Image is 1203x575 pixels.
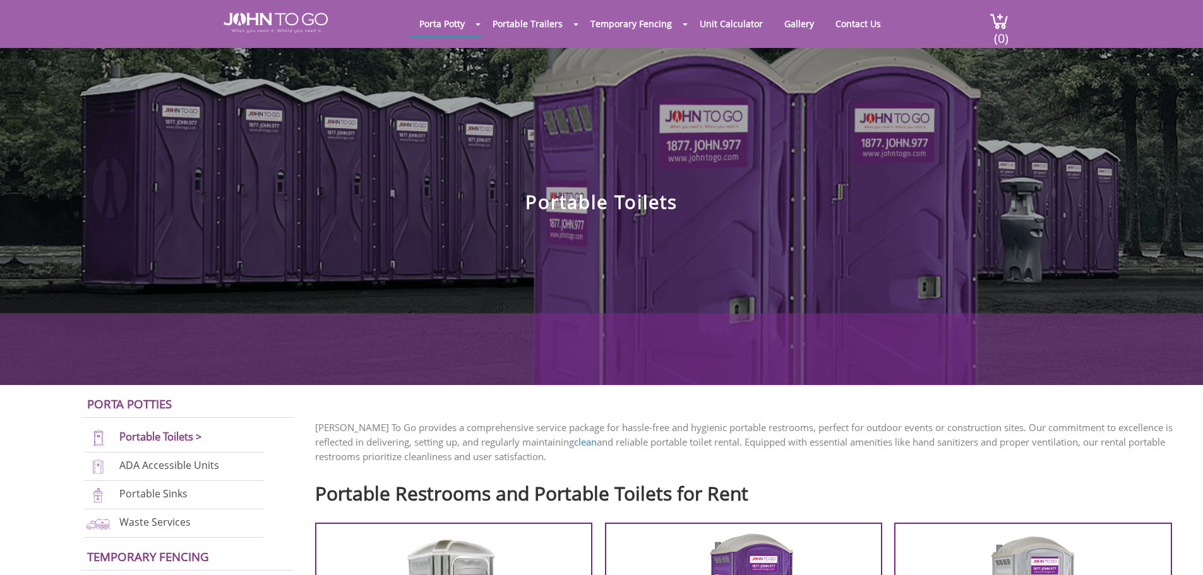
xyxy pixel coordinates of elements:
img: portable-toilets-new.png [85,430,112,447]
a: Porta Potties [87,396,172,412]
a: clean [574,436,597,448]
a: Temporary Fencing [87,548,209,564]
a: Waste Services [119,515,191,529]
img: JOHN to go [224,13,328,33]
a: Portable Trailers [483,11,572,36]
img: waste-services-new.png [85,515,112,532]
a: Gallery [775,11,823,36]
h2: Portable Restrooms and Portable Toilets for Rent [315,477,1184,504]
img: portable-sinks-new.png [85,487,112,504]
a: ADA Accessible Units [119,458,219,472]
a: Portable Toilets > [119,429,202,444]
img: ADA-units-new.png [85,458,112,475]
span: (0) [993,20,1008,47]
a: Unit Calculator [690,11,772,36]
a: Porta Potty [410,11,474,36]
img: cart a [990,13,1008,30]
a: Temporary Fencing [581,11,681,36]
a: Portable Sinks [119,487,188,501]
a: Contact Us [826,11,890,36]
p: [PERSON_NAME] To Go provides a comprehensive service package for hassle-free and hygienic portabl... [315,420,1184,464]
